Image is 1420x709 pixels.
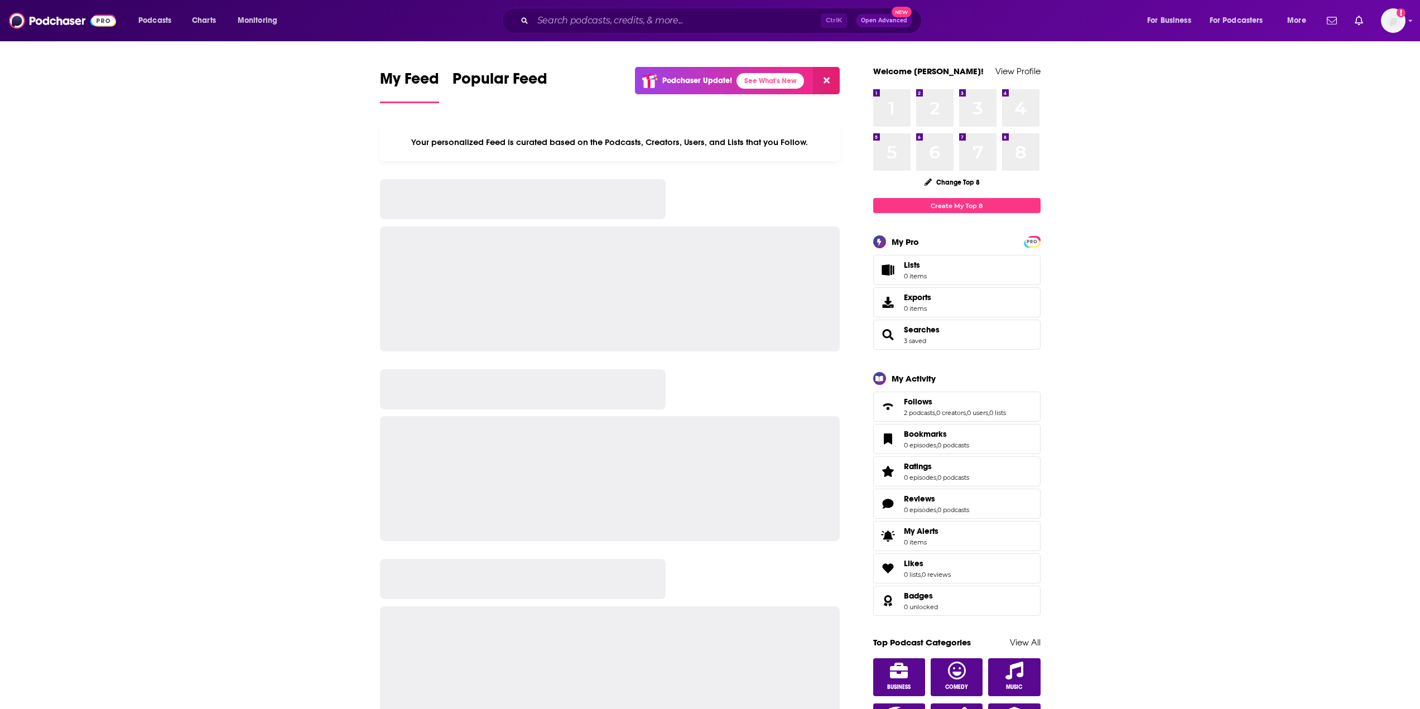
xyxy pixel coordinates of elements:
[185,12,223,30] a: Charts
[873,392,1041,422] span: Follows
[989,409,1006,417] a: 0 lists
[856,14,912,27] button: Open AdvancedNew
[873,424,1041,454] span: Bookmarks
[931,658,983,696] a: Comedy
[937,441,969,449] a: 0 podcasts
[238,13,277,28] span: Monitoring
[1381,8,1405,33] button: Show profile menu
[453,69,547,103] a: Popular Feed
[1147,13,1191,28] span: For Business
[904,461,932,471] span: Ratings
[873,456,1041,486] span: Ratings
[937,474,969,481] a: 0 podcasts
[662,76,732,85] p: Podchaser Update!
[988,658,1041,696] a: Music
[877,399,899,414] a: Follows
[904,272,927,280] span: 0 items
[9,10,116,31] img: Podchaser - Follow, Share and Rate Podcasts
[936,506,937,514] span: ,
[904,571,921,578] a: 0 lists
[873,489,1041,519] span: Reviews
[904,591,938,601] a: Badges
[988,409,989,417] span: ,
[230,12,292,30] button: open menu
[877,464,899,479] a: Ratings
[892,373,936,384] div: My Activity
[904,441,936,449] a: 0 episodes
[904,260,920,270] span: Lists
[995,66,1041,76] a: View Profile
[904,260,927,270] span: Lists
[131,12,186,30] button: open menu
[904,292,931,302] span: Exports
[873,521,1041,551] a: My Alerts
[904,494,935,504] span: Reviews
[513,8,932,33] div: Search podcasts, credits, & more...
[936,441,937,449] span: ,
[1350,11,1368,30] a: Show notifications dropdown
[877,561,899,576] a: Likes
[873,553,1041,583] span: Likes
[904,558,951,568] a: Likes
[873,637,971,648] a: Top Podcast Categories
[873,320,1041,350] span: Searches
[904,429,969,439] a: Bookmarks
[737,73,804,89] a: See What's New
[1026,238,1039,246] span: PRO
[873,658,926,696] a: Business
[877,431,899,447] a: Bookmarks
[904,337,926,345] a: 3 saved
[1381,8,1405,33] img: User Profile
[904,591,933,601] span: Badges
[877,528,899,544] span: My Alerts
[945,684,968,691] span: Comedy
[892,237,919,247] div: My Pro
[1322,11,1341,30] a: Show notifications dropdown
[904,325,940,335] span: Searches
[1279,12,1320,30] button: open menu
[821,13,847,28] span: Ctrl K
[904,474,936,481] a: 0 episodes
[1287,13,1306,28] span: More
[904,603,938,611] a: 0 unlocked
[904,397,932,407] span: Follows
[892,7,912,17] span: New
[967,409,988,417] a: 0 users
[904,429,947,439] span: Bookmarks
[138,13,171,28] span: Podcasts
[904,558,923,568] span: Likes
[873,586,1041,616] span: Badges
[1026,237,1039,245] a: PRO
[380,69,439,103] a: My Feed
[887,684,911,691] span: Business
[873,198,1041,213] a: Create My Top 8
[904,538,938,546] span: 0 items
[873,287,1041,317] a: Exports
[1139,12,1205,30] button: open menu
[904,494,969,504] a: Reviews
[936,474,937,481] span: ,
[877,327,899,343] a: Searches
[904,409,935,417] a: 2 podcasts
[904,526,938,536] span: My Alerts
[904,461,969,471] a: Ratings
[877,496,899,512] a: Reviews
[904,397,1006,407] a: Follows
[861,18,907,23] span: Open Advanced
[873,66,984,76] a: Welcome [PERSON_NAME]!
[1210,13,1263,28] span: For Podcasters
[877,262,899,278] span: Lists
[1397,8,1405,17] svg: Add a profile image
[380,69,439,95] span: My Feed
[937,506,969,514] a: 0 podcasts
[1006,684,1022,691] span: Music
[904,305,931,312] span: 0 items
[1010,637,1041,648] a: View All
[935,409,936,417] span: ,
[904,506,936,514] a: 0 episodes
[936,409,966,417] a: 0 creators
[533,12,821,30] input: Search podcasts, credits, & more...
